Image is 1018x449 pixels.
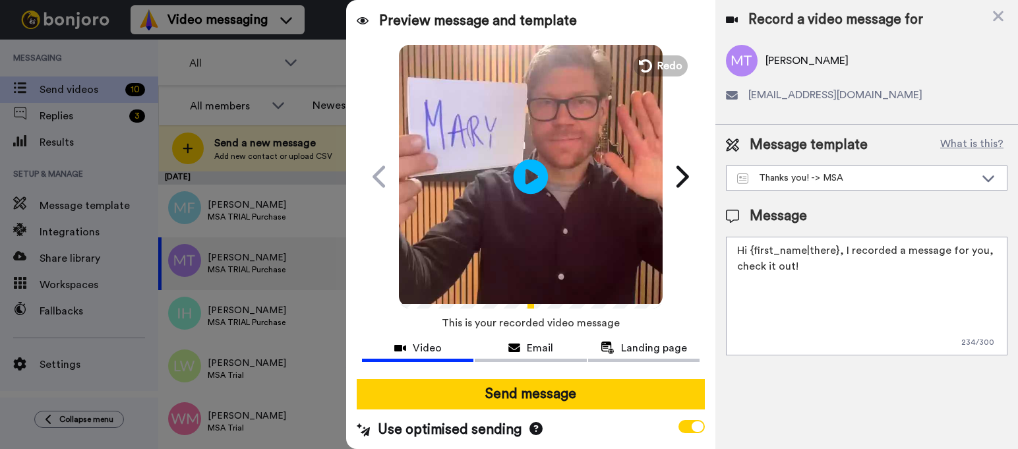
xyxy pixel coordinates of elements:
[357,379,705,409] button: Send message
[726,237,1007,355] textarea: Hi {first_name|there}, I recorded a message for you, check it out!
[442,309,620,338] span: This is your recorded video message
[621,340,687,356] span: Landing page
[378,420,522,440] span: Use optimised sending
[748,87,922,103] span: [EMAIL_ADDRESS][DOMAIN_NAME]
[527,340,553,356] span: Email
[737,173,748,184] img: Message-temps.svg
[750,135,868,155] span: Message template
[737,171,975,185] div: Thanks you! -> MSA
[413,340,442,356] span: Video
[750,206,807,226] span: Message
[936,135,1007,155] button: What is this?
